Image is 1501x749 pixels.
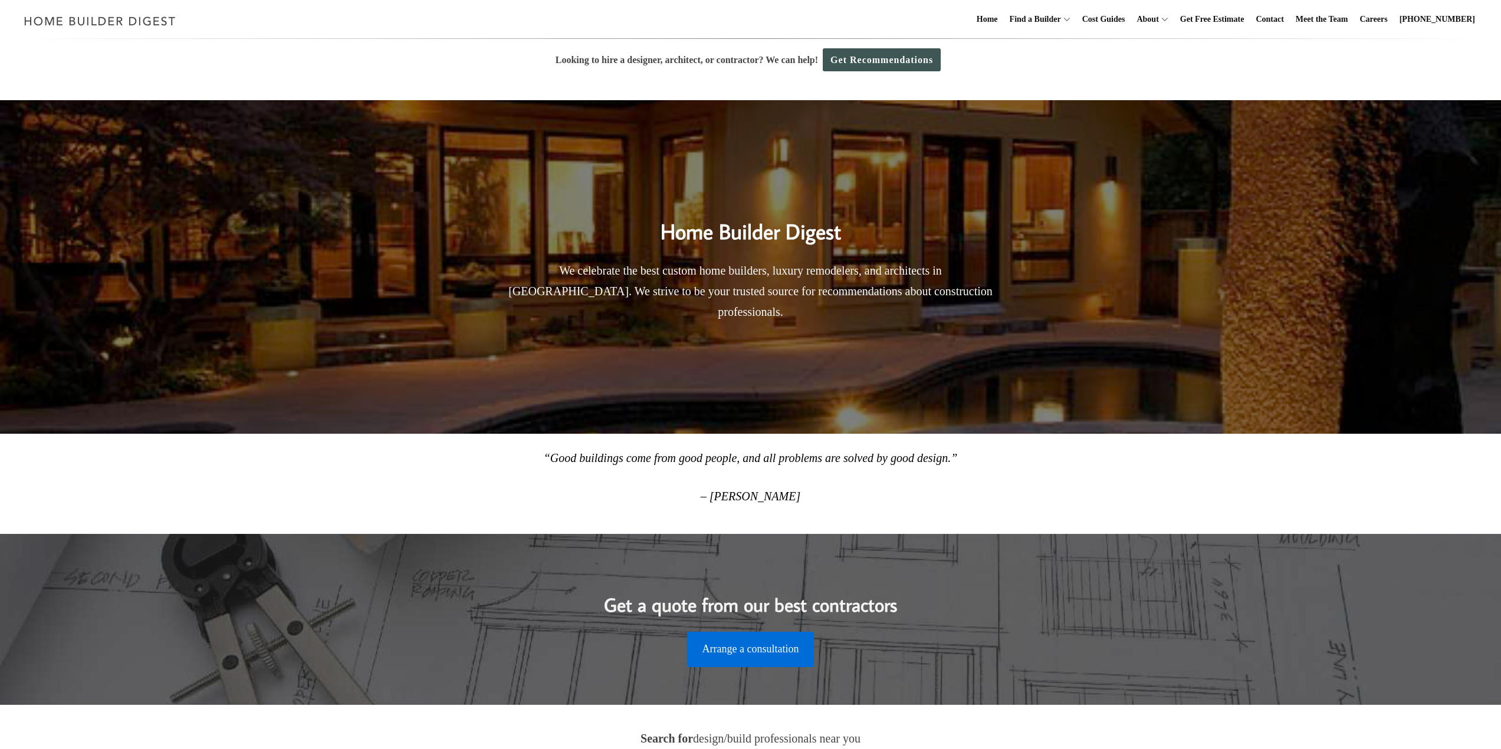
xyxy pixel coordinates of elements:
a: Careers [1355,1,1392,38]
a: Cost Guides [1078,1,1130,38]
p: design/build professionals near you [576,728,925,749]
a: Get Free Estimate [1175,1,1249,38]
a: Contact [1251,1,1288,38]
a: Meet the Team [1291,1,1353,38]
a: Get Recommendations [823,48,941,71]
a: Arrange a consultation [687,632,814,667]
strong: Search for [641,732,693,745]
a: About [1132,1,1158,38]
p: We celebrate the best custom home builders, luxury remodelers, and architects in [GEOGRAPHIC_DATA... [500,260,1001,322]
em: – [PERSON_NAME] [701,490,800,503]
img: Home Builder Digest [19,9,181,32]
a: Home [972,1,1003,38]
h2: Get a quote from our best contractors [494,572,1008,619]
h2: Home Builder Digest [500,194,1001,248]
em: “Good buildings come from good people, and all problems are solved by good design.” [544,451,958,464]
a: [PHONE_NUMBER] [1395,1,1480,38]
a: Find a Builder [1005,1,1061,38]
